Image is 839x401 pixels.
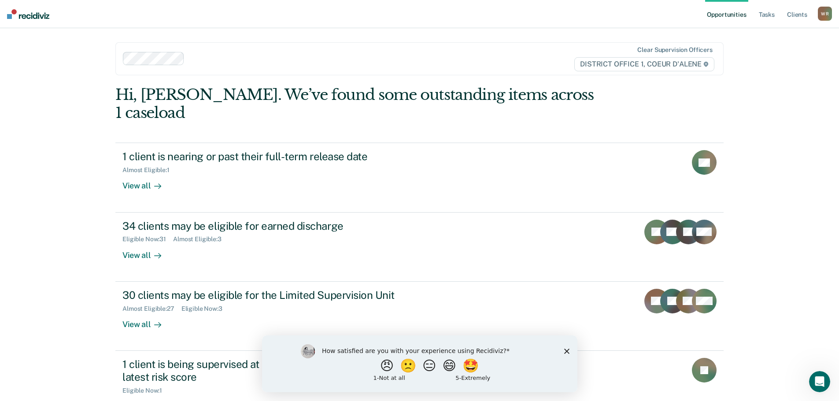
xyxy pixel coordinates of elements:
div: Eligible Now : 1 [122,387,169,394]
div: Clear supervision officers [637,46,712,54]
div: Hi, [PERSON_NAME]. We’ve found some outstanding items across 1 caseload [115,86,602,122]
iframe: Intercom live chat [809,371,830,392]
div: 34 clients may be eligible for earned discharge [122,220,432,232]
button: WR [818,7,832,21]
div: Eligible Now : 31 [122,235,173,243]
iframe: Survey by Kim from Recidiviz [262,335,577,392]
div: W R [818,7,832,21]
div: View all [122,243,172,260]
div: View all [122,312,172,329]
div: Almost Eligible : 3 [173,235,229,243]
a: 34 clients may be eligible for earned dischargeEligible Now:31Almost Eligible:3View all [115,213,724,282]
div: Eligible Now : 3 [181,305,229,313]
div: 1 client is being supervised at a level that does not match their latest risk score [122,358,432,383]
span: DISTRICT OFFICE 1, COEUR D'ALENE [574,57,714,71]
a: 1 client is nearing or past their full-term release dateAlmost Eligible:1View all [115,143,724,212]
a: 30 clients may be eligible for the Limited Supervision UnitAlmost Eligible:27Eligible Now:3View all [115,282,724,351]
div: 30 clients may be eligible for the Limited Supervision Unit [122,289,432,302]
div: 1 client is nearing or past their full-term release date [122,150,432,163]
img: Recidiviz [7,9,49,19]
div: View all [122,174,172,191]
div: Almost Eligible : 1 [122,166,177,174]
div: Almost Eligible : 27 [122,305,181,313]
